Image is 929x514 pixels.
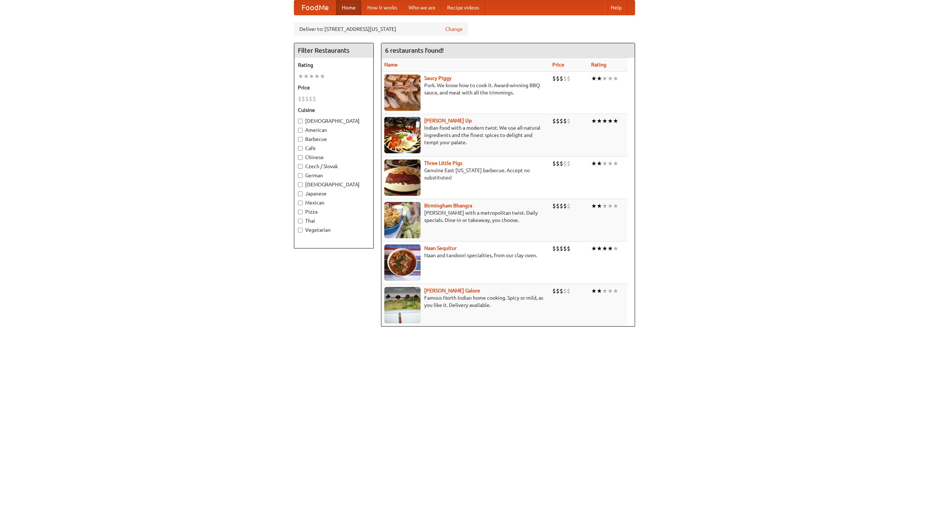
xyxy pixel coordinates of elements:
[591,62,606,68] a: Rating
[384,244,421,281] img: naansequitur.jpg
[298,146,303,151] input: Cafe
[556,244,560,252] li: $
[597,159,602,167] li: ★
[298,128,303,133] input: American
[424,288,480,294] a: [PERSON_NAME] Galore
[384,62,398,68] a: Name
[298,164,303,169] input: Czech / Slovak
[298,190,370,197] label: Japanese
[597,287,602,295] li: ★
[424,245,457,251] a: Naan Sequitur
[563,202,567,210] li: $
[552,287,556,295] li: $
[563,159,567,167] li: $
[560,244,563,252] li: $
[384,167,547,181] p: Genuine East [US_STATE] barbecue. Accept no substitutes!
[294,0,336,15] a: FoodMe
[298,208,370,215] label: Pizza
[607,159,613,167] li: ★
[567,244,570,252] li: $
[445,25,463,33] a: Change
[556,287,560,295] li: $
[613,74,618,82] li: ★
[424,75,451,81] b: Saucy Piggy
[591,74,597,82] li: ★
[424,203,472,209] a: Birmingham Bhangra
[563,287,567,295] li: $
[314,72,320,80] li: ★
[298,95,302,103] li: $
[294,43,373,58] h4: Filter Restaurants
[298,135,370,143] label: Barbecue
[607,202,613,210] li: ★
[298,117,370,125] label: [DEMOGRAPHIC_DATA]
[384,294,547,309] p: Famous North Indian home cooking. Spicy or mild, as you like it. Delivery available.
[602,202,607,210] li: ★
[384,252,547,259] p: Naan and tandoori specialties, from our clay oven.
[298,155,303,160] input: Chinese
[591,117,597,125] li: ★
[298,119,303,124] input: [DEMOGRAPHIC_DATA]
[602,244,607,252] li: ★
[563,74,567,82] li: $
[613,287,618,295] li: ★
[384,124,547,146] p: Indian food with a modern twist. We use all-natural ingredients and the finest spices to delight ...
[298,84,370,91] h5: Price
[591,159,597,167] li: ★
[384,82,547,96] p: Pork. We know how to cook it. Award-winning BBQ sauce, and meat with all the trimmings.
[613,202,618,210] li: ★
[552,159,556,167] li: $
[298,163,370,170] label: Czech / Slovak
[605,0,627,15] a: Help
[303,72,309,80] li: ★
[560,74,563,82] li: $
[384,287,421,323] img: currygalore.jpg
[591,202,597,210] li: ★
[298,199,370,206] label: Mexican
[597,244,602,252] li: ★
[309,95,312,103] li: $
[613,244,618,252] li: ★
[602,74,607,82] li: ★
[567,159,570,167] li: $
[298,226,370,234] label: Vegetarian
[320,72,325,80] li: ★
[552,117,556,125] li: $
[336,0,361,15] a: Home
[613,159,618,167] li: ★
[298,217,370,224] label: Thai
[556,117,560,125] li: $
[613,117,618,125] li: ★
[552,62,564,68] a: Price
[560,287,563,295] li: $
[560,117,563,125] li: $
[298,154,370,161] label: Chinese
[567,287,570,295] li: $
[567,74,570,82] li: $
[312,95,316,103] li: $
[424,118,472,124] b: [PERSON_NAME] Up
[305,95,309,103] li: $
[298,137,303,142] input: Barbecue
[602,159,607,167] li: ★
[567,117,570,125] li: $
[384,117,421,153] img: curryup.jpg
[294,23,468,36] div: Deliver to: [STREET_ADDRESS][US_STATE]
[552,202,556,210] li: $
[298,126,370,134] label: American
[298,72,303,80] li: ★
[563,244,567,252] li: $
[385,47,444,54] ng-pluralize: 6 restaurants found!
[591,287,597,295] li: ★
[424,160,462,166] a: Three Little Pigs
[563,117,567,125] li: $
[298,106,370,114] h5: Cuisine
[591,244,597,252] li: ★
[597,74,602,82] li: ★
[556,74,560,82] li: $
[298,61,370,69] h5: Rating
[552,74,556,82] li: $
